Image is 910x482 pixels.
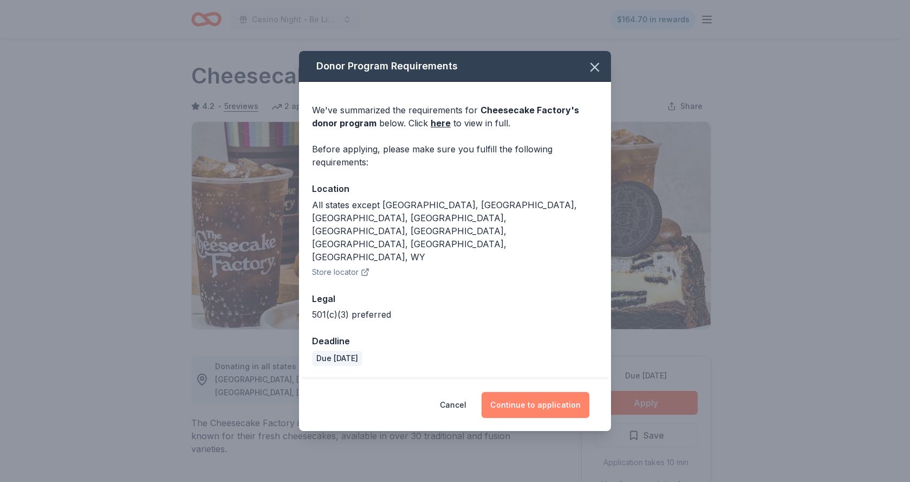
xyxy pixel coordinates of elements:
[440,392,466,418] button: Cancel
[312,292,598,306] div: Legal
[299,51,611,82] div: Donor Program Requirements
[312,143,598,169] div: Before applying, please make sure you fulfill the following requirements:
[312,351,362,366] div: Due [DATE]
[312,334,598,348] div: Deadline
[312,182,598,196] div: Location
[431,117,451,130] a: here
[482,392,589,418] button: Continue to application
[312,104,598,130] div: We've summarized the requirements for below. Click to view in full.
[312,308,598,321] div: 501(c)(3) preferred
[312,198,598,264] div: All states except [GEOGRAPHIC_DATA], [GEOGRAPHIC_DATA], [GEOGRAPHIC_DATA], [GEOGRAPHIC_DATA], [GE...
[312,266,369,279] button: Store locator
